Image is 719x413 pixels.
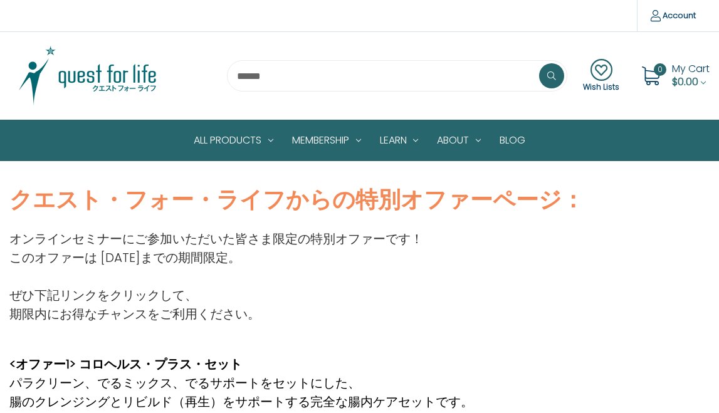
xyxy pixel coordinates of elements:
[9,286,423,305] p: ぜひ下記リンクをクリックして、
[654,63,666,76] span: 0
[9,229,423,248] p: オンラインセミナーにご参加いただいた皆さま限定の特別オファーです！
[9,305,423,323] p: 期限内にお得なチャンスをご利用ください。
[9,374,498,392] p: パラクリーン、でるミックス、でるサポートをセットにした、
[490,120,535,160] a: Blog
[9,184,584,216] strong: クエスト・フォー・ライフからの特別オファーページ：
[283,120,370,160] a: Membership
[9,355,242,373] strong: <オファー1> コロヘルス・プラス・セット
[9,248,423,267] p: このオファーは [DATE]までの期間限定。
[428,120,490,160] a: About
[9,44,166,107] img: Quest Group
[9,392,498,411] p: 腸のクレンジングとリビルド（再生）をサポートする完全な腸内ケアセットです。
[672,61,710,76] span: My Cart
[370,120,428,160] a: Learn
[583,59,619,93] a: Wish Lists
[672,75,698,89] span: $0.00
[184,120,283,160] a: All Products
[672,61,710,89] a: Cart with 0 items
